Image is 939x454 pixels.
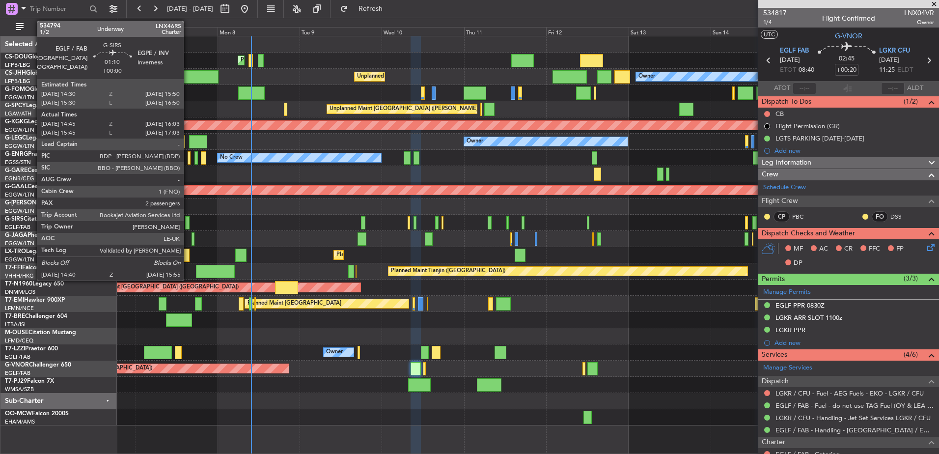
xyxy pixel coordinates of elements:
a: LFMD/CEQ [5,337,33,344]
a: G-SIRSCitation Excel [5,216,61,222]
button: All Aircraft [11,19,107,35]
div: Add new [774,146,934,155]
a: G-ENRGPraetor 600 [5,151,61,157]
a: LFMN/NCE [5,305,34,312]
a: G-GAALCessna Citation XLS+ [5,184,86,190]
div: Unplanned Maint [GEOGRAPHIC_DATA] ([PERSON_NAME] Intl) [330,102,489,116]
a: EGLF/FAB [5,353,30,361]
div: Planned Maint Dusseldorf [336,248,401,262]
span: LGKR CFU [879,46,910,56]
span: All Aircraft [26,24,104,30]
span: Dispatch To-Dos [762,96,811,108]
div: LGKR ARR SLOT 1100z [775,313,842,322]
span: AC [819,244,828,254]
a: Schedule Crew [763,183,806,193]
a: DSS [890,212,912,221]
div: Sun 14 [711,27,793,36]
a: G-LEGCLegacy 600 [5,135,57,141]
a: LGAV/ATH [5,110,31,117]
span: Flight Crew [762,196,798,207]
div: Planned Maint [GEOGRAPHIC_DATA] [248,296,341,311]
a: EGGW/LTN [5,94,34,101]
div: Add new [774,339,934,347]
span: LX-TRO [5,249,26,255]
a: LFPB/LBG [5,78,30,85]
span: G-GARE [5,168,28,173]
a: G-[PERSON_NAME]Cessna Citation XLS [5,200,114,206]
a: G-VNORChallenger 650 [5,362,71,368]
div: Unplanned Maint [GEOGRAPHIC_DATA] ([GEOGRAPHIC_DATA]) [77,280,239,295]
a: EGGW/LTN [5,126,34,134]
a: EHAM/AMS [5,418,35,426]
span: T7-EMI [5,297,24,303]
span: FP [896,244,904,254]
span: G-ENRG [5,151,28,157]
span: ELDT [897,65,913,75]
span: EGLF FAB [780,46,809,56]
span: G-JAGA [5,232,28,238]
span: T7-N1960 [5,281,32,287]
span: G-[PERSON_NAME] [5,200,59,206]
a: CS-DOUGlobal 6500 [5,54,61,60]
a: EGLF / FAB - Fuel - do not use TAG Fuel (OY & LEA only) EGLF / FAB [775,401,934,410]
button: Refresh [335,1,394,17]
span: (4/6) [904,349,918,360]
div: Owner [326,345,343,360]
a: G-KGKGLegacy 600 [5,119,59,125]
div: Sat 13 [629,27,711,36]
div: Owner [467,134,483,149]
span: CR [844,244,853,254]
span: T7-BRE [5,313,25,319]
div: Unplanned Maint [GEOGRAPHIC_DATA] ([GEOGRAPHIC_DATA] Intl) [357,69,528,84]
span: CS-JHH [5,70,26,76]
span: Dispatch Checks and Weather [762,228,855,239]
span: 534817 [763,8,787,18]
a: T7-LZZIPraetor 600 [5,346,58,352]
a: G-GARECessna Citation XLS+ [5,168,86,173]
span: Refresh [350,5,391,12]
div: Planned Maint Tianjin ([GEOGRAPHIC_DATA]) [391,264,505,279]
span: 08:40 [799,65,814,75]
a: T7-FFIFalcon 7X [5,265,49,271]
div: Wed 10 [382,27,464,36]
a: T7-N1960Legacy 650 [5,281,64,287]
span: [DATE] [879,56,899,65]
a: LX-TROLegacy 650 [5,249,57,255]
a: EGGW/LTN [5,240,34,247]
a: VHHH/HKG [5,272,34,280]
a: WMSA/SZB [5,386,34,393]
button: UTC [761,30,778,39]
a: PBC [792,212,814,221]
div: CB [775,110,784,118]
span: DP [794,258,802,268]
a: Manage Permits [763,287,811,297]
span: MF [794,244,803,254]
div: Planned Maint [GEOGRAPHIC_DATA] ([GEOGRAPHIC_DATA]) [241,53,395,68]
div: Flight Permission (GR) [775,122,840,130]
span: Crew [762,169,778,180]
span: CS-DOU [5,54,28,60]
span: ATOT [774,84,790,93]
a: EGLF/FAB [5,224,30,231]
span: (1/2) [904,96,918,107]
a: T7-PJ29Falcon 7X [5,378,54,384]
a: LGKR / CFU - Fuel - AEG Fuels - EKO - LGKR / CFU [775,389,924,397]
span: ETOT [780,65,796,75]
div: Sun 7 [135,27,217,36]
input: --:-- [793,83,816,94]
span: G-GAAL [5,184,28,190]
span: Permits [762,274,785,285]
span: G-SPCY [5,103,26,109]
span: [DATE] - [DATE] [167,4,213,13]
div: EGLF PPR 0830Z [775,301,825,310]
span: 11:25 [879,65,895,75]
span: FFC [869,244,880,254]
a: Manage Services [763,363,812,373]
span: T7-LZZI [5,346,25,352]
span: OO-MCW [5,411,32,417]
span: G-VNOR [5,362,29,368]
a: G-FOMOGlobal 6000 [5,86,63,92]
span: G-FOMO [5,86,30,92]
span: ALDT [907,84,923,93]
div: FO [872,211,888,222]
